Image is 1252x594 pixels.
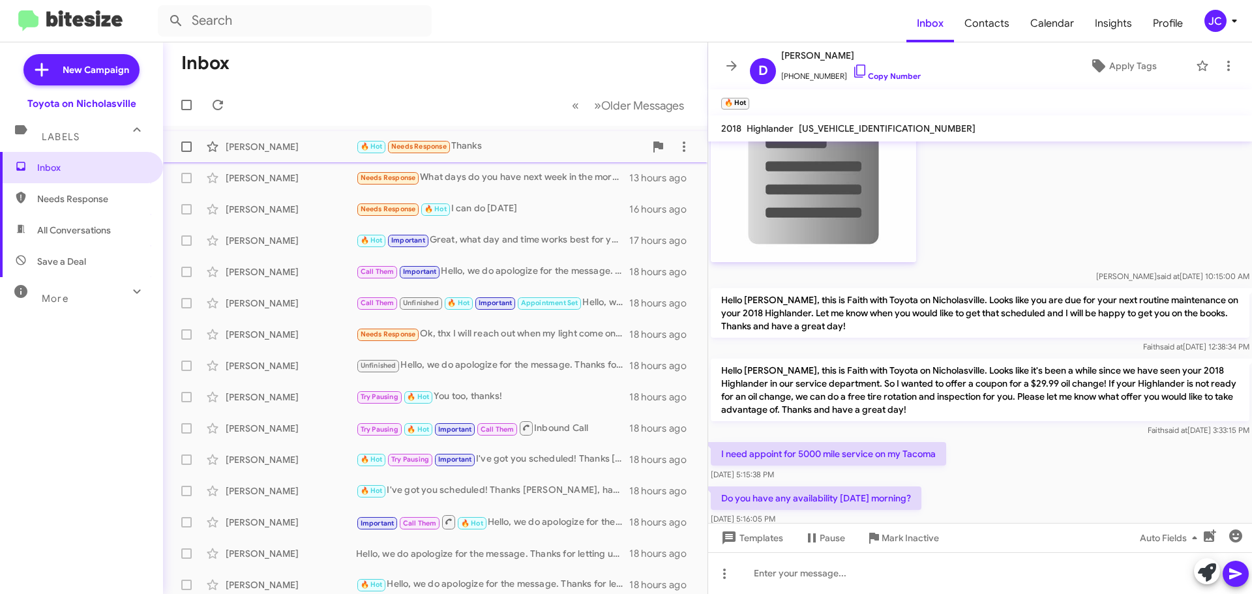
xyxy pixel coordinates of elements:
[361,393,398,401] span: Try Pausing
[447,299,469,307] span: 🔥 Hot
[1096,271,1249,281] span: [PERSON_NAME] [DATE] 10:15:00 AM
[37,161,148,174] span: Inbox
[781,48,921,63] span: [PERSON_NAME]
[1056,54,1189,78] button: Apply Tags
[629,328,697,341] div: 18 hours ago
[1084,5,1142,42] a: Insights
[438,455,472,464] span: Important
[403,267,437,276] span: Important
[226,578,356,591] div: [PERSON_NAME]
[361,299,395,307] span: Call Them
[711,57,916,262] img: 9k=
[356,358,629,373] div: Hello, we do apologize for the message. Thanks for letting us know, we will update our records! H...
[708,526,794,550] button: Templates
[361,267,395,276] span: Call Them
[629,391,697,404] div: 18 hours ago
[629,265,697,278] div: 18 hours ago
[226,484,356,497] div: [PERSON_NAME]
[158,5,432,37] input: Search
[361,455,383,464] span: 🔥 Hot
[565,92,692,119] nav: Page navigation example
[181,53,230,74] h1: Inbox
[586,92,692,119] button: Next
[356,295,629,310] div: Hello, we do apologize for the message. Thanks for letting us know, we will update our records! H...
[356,514,629,530] div: Hello, we do apologize for the message. Thanks for letting us know, we will update our records! H...
[629,203,697,216] div: 16 hours ago
[1148,425,1249,435] span: Faith [DATE] 3:33:15 PM
[799,123,976,134] span: [US_VEHICLE_IDENTIFICATION_NUMBER]
[719,526,783,550] span: Templates
[226,297,356,310] div: [PERSON_NAME]
[721,123,741,134] span: 2018
[226,547,356,560] div: [PERSON_NAME]
[356,327,629,342] div: Ok, thx I will reach out when my light come on...
[572,97,579,113] span: «
[629,171,697,185] div: 13 hours ago
[391,455,429,464] span: Try Pausing
[1157,271,1180,281] span: said at
[438,425,472,434] span: Important
[1140,526,1202,550] span: Auto Fields
[226,391,356,404] div: [PERSON_NAME]
[356,420,629,436] div: Inbound Call
[1142,5,1193,42] span: Profile
[629,359,697,372] div: 18 hours ago
[1129,526,1213,550] button: Auto Fields
[906,5,954,42] a: Inbox
[226,171,356,185] div: [PERSON_NAME]
[356,389,629,404] div: You too, thanks!
[361,425,398,434] span: Try Pausing
[629,484,697,497] div: 18 hours ago
[1143,342,1249,351] span: Faith [DATE] 12:38:34 PM
[403,299,439,307] span: Unfinished
[954,5,1020,42] a: Contacts
[27,97,136,110] div: Toyota on Nicholasville
[758,61,768,82] span: D
[226,328,356,341] div: [PERSON_NAME]
[882,526,939,550] span: Mark Inactive
[37,192,148,205] span: Needs Response
[226,453,356,466] div: [PERSON_NAME]
[226,234,356,247] div: [PERSON_NAME]
[479,299,513,307] span: Important
[1020,5,1084,42] a: Calendar
[711,442,946,466] p: I need appoint for 5000 mile service on my Tacoma
[820,526,845,550] span: Pause
[629,578,697,591] div: 18 hours ago
[391,236,425,245] span: Important
[356,170,629,185] div: What days do you have next week in the morning?
[356,201,629,216] div: I can do [DATE]
[594,97,601,113] span: »
[356,547,629,560] div: Hello, we do apologize for the message. Thanks for letting us know, we will update our records! H...
[1204,10,1227,32] div: JC
[226,516,356,529] div: [PERSON_NAME]
[361,142,383,151] span: 🔥 Hot
[425,205,447,213] span: 🔥 Hot
[403,519,437,527] span: Call Them
[63,63,129,76] span: New Campaign
[361,519,395,527] span: Important
[42,131,80,143] span: Labels
[794,526,856,550] button: Pause
[42,293,68,304] span: More
[856,526,949,550] button: Mark Inactive
[356,483,629,498] div: I've got you scheduled! Thanks [PERSON_NAME], have a great day!
[356,577,629,592] div: Hello, we do apologize for the message. Thanks for letting us know, we will update our records! H...
[23,54,140,85] a: New Campaign
[356,139,645,154] div: Thanks
[226,422,356,435] div: [PERSON_NAME]
[629,547,697,560] div: 18 hours ago
[711,288,1249,338] p: Hello [PERSON_NAME], this is Faith with Toyota on Nicholasville. Looks like you are due for your ...
[361,580,383,589] span: 🔥 Hot
[356,233,629,248] div: Great, what day and time works best for you?
[711,359,1249,421] p: Hello [PERSON_NAME], this is Faith with Toyota on Nicholasville. Looks like it's been a while sin...
[629,422,697,435] div: 18 hours ago
[407,393,429,401] span: 🔥 Hot
[629,453,697,466] div: 18 hours ago
[361,361,396,370] span: Unfinished
[564,92,587,119] button: Previous
[521,299,578,307] span: Appointment Set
